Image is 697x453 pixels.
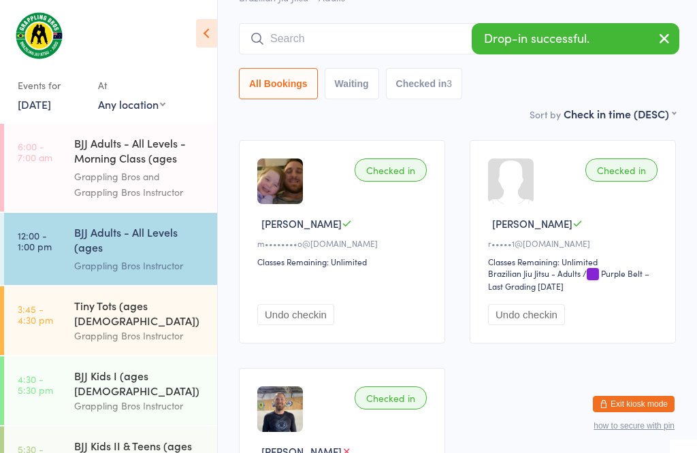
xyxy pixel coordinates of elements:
[74,398,206,414] div: Grappling Bros Instructor
[325,68,379,99] button: Waiting
[472,23,679,54] div: Drop-in successful.
[4,213,217,285] a: 12:00 -1:00 pmBJJ Adults - All Levels (ages [DEMOGRAPHIC_DATA]+)Grappling Bros Instructor
[447,78,452,89] div: 3
[594,421,675,431] button: how to secure with pin
[74,328,206,343] div: Grappling Bros Instructor
[593,396,675,412] button: Exit kiosk mode
[14,10,65,61] img: Grappling Bros Wollongong
[18,141,52,163] time: 6:00 - 7:00 am
[257,256,431,267] div: Classes Remaining: Unlimited
[18,373,53,395] time: 4:30 - 5:30 pm
[257,158,303,204] img: image1714825028.png
[74,368,206,398] div: BJJ Kids I (ages [DEMOGRAPHIC_DATA])
[239,23,676,54] input: Search
[4,356,217,425] a: 4:30 -5:30 pmBJJ Kids I (ages [DEMOGRAPHIC_DATA])Grappling Bros Instructor
[261,216,342,231] span: [PERSON_NAME]
[98,74,165,97] div: At
[74,169,206,200] div: Grappling Bros and Grappling Bros Instructor
[530,107,561,121] label: Sort by
[74,298,206,328] div: Tiny Tots (ages [DEMOGRAPHIC_DATA])
[386,68,463,99] button: Checked in3
[18,74,84,97] div: Events for
[4,286,217,355] a: 3:45 -4:30 pmTiny Tots (ages [DEMOGRAPHIC_DATA])Grappling Bros Instructor
[74,258,206,273] div: Grappling Bros Instructor
[488,267,581,279] div: Brazilian Jiu Jitsu - Adults
[492,216,572,231] span: [PERSON_NAME]
[257,304,334,325] button: Undo checkin
[488,304,565,325] button: Undo checkin
[257,386,303,432] img: image1748318310.png
[18,303,53,325] time: 3:45 - 4:30 pm
[98,97,165,112] div: Any location
[355,386,427,409] div: Checked in
[239,68,318,99] button: All Bookings
[488,237,662,249] div: r•••••1@[DOMAIN_NAME]
[585,158,658,182] div: Checked in
[18,230,52,252] time: 12:00 - 1:00 pm
[355,158,427,182] div: Checked in
[18,97,51,112] a: [DATE]
[488,256,662,267] div: Classes Remaining: Unlimited
[564,106,676,121] div: Check in time (DESC)
[4,124,217,212] a: 6:00 -7:00 amBJJ Adults - All Levels - Morning Class (ages [DEMOGRAPHIC_DATA]+)Grappling Bros and...
[74,135,206,169] div: BJJ Adults - All Levels - Morning Class (ages [DEMOGRAPHIC_DATA]+)
[257,237,431,249] div: m••••••••o@[DOMAIN_NAME]
[74,224,206,258] div: BJJ Adults - All Levels (ages [DEMOGRAPHIC_DATA]+)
